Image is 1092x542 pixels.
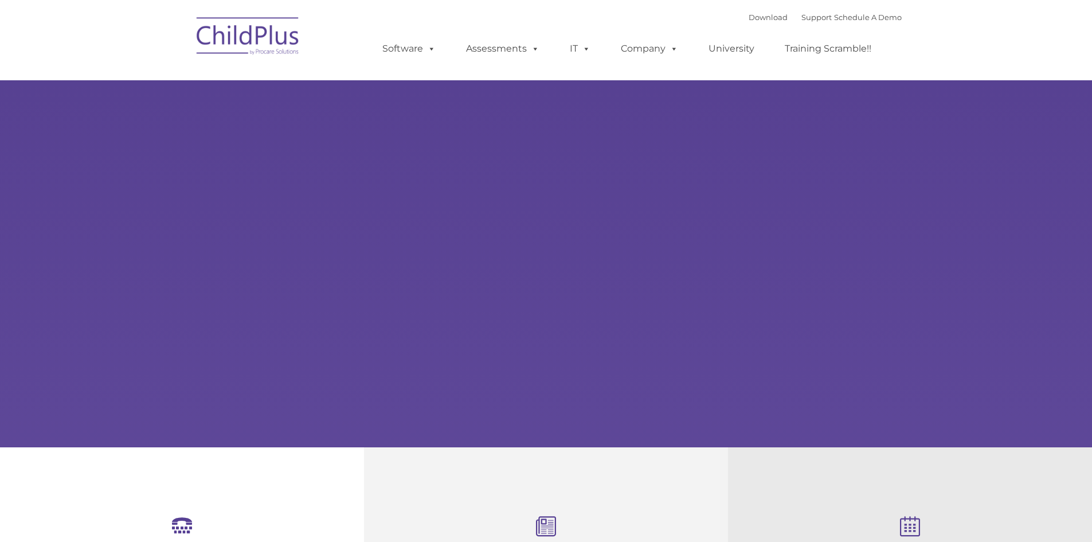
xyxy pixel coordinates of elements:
a: IT [558,37,602,60]
a: University [697,37,766,60]
a: Software [371,37,447,60]
font: | [749,13,902,22]
a: Support [801,13,832,22]
a: Download [749,13,788,22]
a: Training Scramble!! [773,37,883,60]
a: Schedule A Demo [834,13,902,22]
a: Company [609,37,690,60]
a: Assessments [455,37,551,60]
img: ChildPlus by Procare Solutions [191,9,306,67]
